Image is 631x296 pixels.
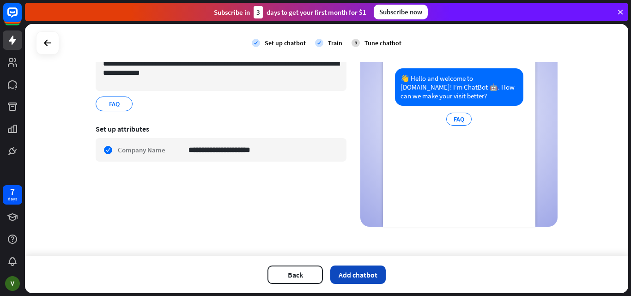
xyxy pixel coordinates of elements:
[328,39,342,47] div: Train
[364,39,401,47] div: Tune chatbot
[254,6,263,18] div: 3
[446,113,472,126] div: FAQ
[3,185,22,205] a: 7 days
[265,39,306,47] div: Set up chatbot
[108,99,121,109] span: FAQ
[374,5,428,19] div: Subscribe now
[267,266,323,284] button: Back
[252,39,260,47] i: check
[395,68,523,106] div: 👋 Hello and welcome to [DOMAIN_NAME]! I’m ChatBot 🤖. How can we make your visit better?
[7,4,35,31] button: Open LiveChat chat widget
[10,187,15,196] div: 7
[330,266,386,284] button: Add chatbot
[352,39,360,47] div: 3
[8,196,17,202] div: days
[315,39,323,47] i: check
[96,124,346,133] div: Set up attributes
[214,6,366,18] div: Subscribe in days to get your first month for $1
